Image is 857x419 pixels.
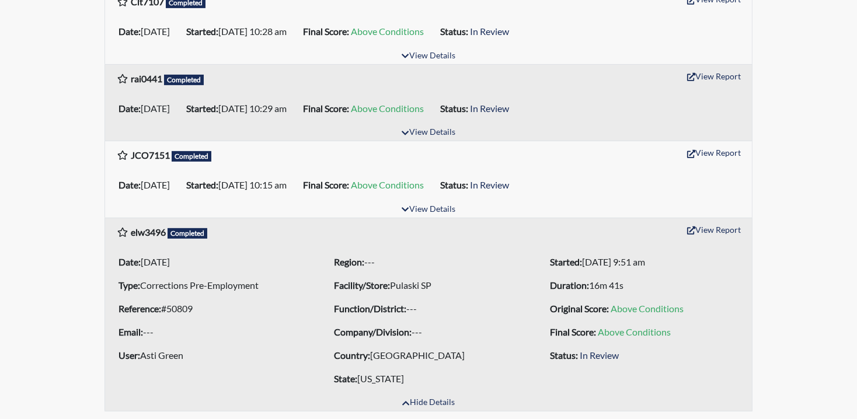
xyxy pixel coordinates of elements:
span: Above Conditions [351,103,424,114]
button: View Report [682,144,746,162]
b: Final Score: [303,26,349,37]
li: --- [329,299,527,318]
li: [US_STATE] [329,369,527,388]
span: Above Conditions [598,326,671,337]
li: [DATE] 10:15 am [182,176,298,194]
b: Duration: [550,280,589,291]
li: Pulaski SP [329,276,527,295]
li: [DATE] [114,176,182,194]
span: Above Conditions [351,26,424,37]
b: Type: [119,280,140,291]
b: Region: [334,256,364,267]
span: Above Conditions [611,303,684,314]
b: Status: [440,103,468,114]
li: #50809 [114,299,312,318]
button: View Details [396,202,460,218]
b: Started: [186,103,218,114]
li: [DATE] 10:29 am [182,99,298,118]
li: [DATE] 10:28 am [182,22,298,41]
button: View Details [396,48,460,64]
b: Started: [186,179,218,190]
button: View Report [682,221,746,239]
b: State: [334,373,357,384]
b: rai0441 [131,73,162,84]
b: Original Score: [550,303,609,314]
span: Above Conditions [351,179,424,190]
b: Final Score: [303,103,349,114]
b: Date: [119,256,141,267]
span: Completed [168,228,207,239]
span: In Review [470,103,509,114]
li: [DATE] [114,22,182,41]
b: Country: [334,350,370,361]
b: JCO7151 [131,149,170,160]
b: Company/Division: [334,326,412,337]
li: [DATE] 9:51 am [545,253,743,271]
b: Email: [119,326,143,337]
b: Started: [550,256,582,267]
li: --- [329,323,527,341]
button: View Report [682,67,746,85]
b: Started: [186,26,218,37]
button: Hide Details [397,395,459,411]
b: Date: [119,26,141,37]
b: Final Score: [303,179,349,190]
span: In Review [580,350,619,361]
b: User: [119,350,140,361]
span: Completed [164,75,204,85]
b: Status: [440,26,468,37]
b: Function/District: [334,303,406,314]
li: [GEOGRAPHIC_DATA] [329,346,527,365]
b: Status: [550,350,578,361]
li: --- [329,253,527,271]
span: In Review [470,179,509,190]
li: [DATE] [114,253,312,271]
b: Status: [440,179,468,190]
b: Reference: [119,303,161,314]
li: 16m 41s [545,276,743,295]
span: Completed [172,151,211,162]
span: In Review [470,26,509,37]
b: elw3496 [131,226,166,238]
b: Final Score: [550,326,596,337]
b: Date: [119,179,141,190]
button: View Details [396,125,460,141]
b: Facility/Store: [334,280,390,291]
li: Asti Green [114,346,312,365]
li: [DATE] [114,99,182,118]
b: Date: [119,103,141,114]
li: Corrections Pre-Employment [114,276,312,295]
li: --- [114,323,312,341]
